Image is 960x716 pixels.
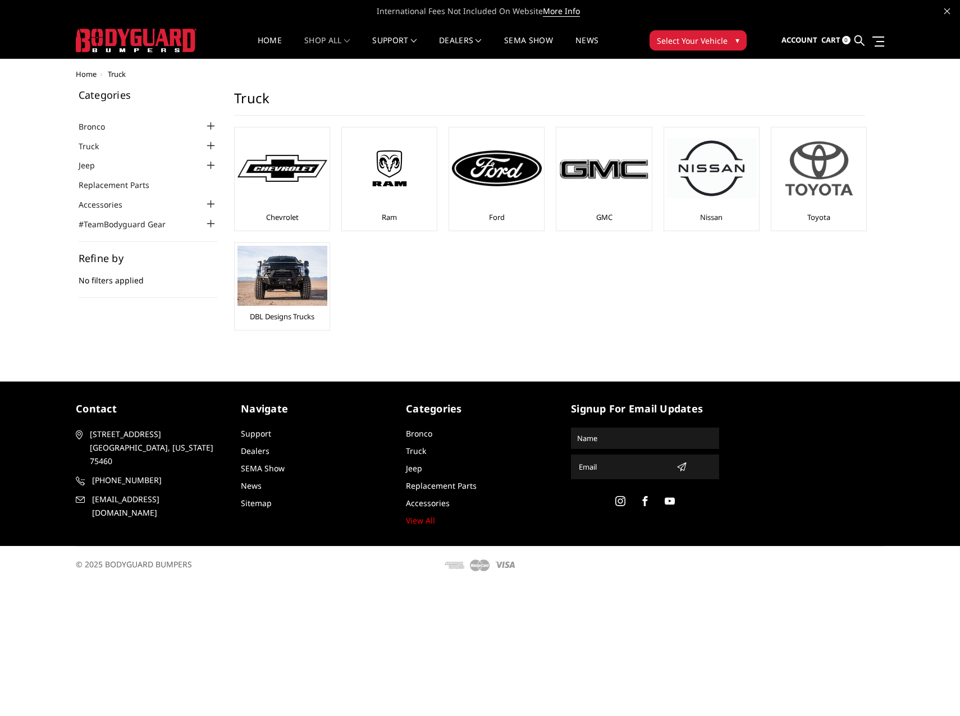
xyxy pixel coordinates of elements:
[372,36,417,58] a: Support
[79,140,113,152] a: Truck
[79,253,218,263] h5: Refine by
[76,69,97,79] a: Home
[406,446,426,456] a: Truck
[79,159,109,171] a: Jeep
[842,36,851,44] span: 0
[406,463,422,474] a: Jeep
[241,428,271,439] a: Support
[304,36,350,58] a: shop all
[108,69,126,79] span: Truck
[489,212,505,222] a: Ford
[79,253,218,298] div: No filters applied
[575,36,598,58] a: News
[90,428,220,468] span: [STREET_ADDRESS] [GEOGRAPHIC_DATA], [US_STATE] 75460
[76,559,192,570] span: © 2025 BODYGUARD BUMPERS
[92,493,222,520] span: [EMAIL_ADDRESS][DOMAIN_NAME]
[571,401,719,416] h5: signup for email updates
[406,498,450,508] a: Accessories
[700,212,723,222] a: Nissan
[650,30,747,51] button: Select Your Vehicle
[735,34,739,46] span: ▾
[234,90,865,116] h1: Truck
[76,493,224,520] a: [EMAIL_ADDRESS][DOMAIN_NAME]
[657,35,728,47] span: Select Your Vehicle
[241,446,269,456] a: Dealers
[596,212,612,222] a: GMC
[79,179,163,191] a: Replacement Parts
[79,218,180,230] a: #TeamBodyguard Gear
[382,212,397,222] a: Ram
[241,498,272,508] a: Sitemap
[781,35,817,45] span: Account
[439,36,482,58] a: Dealers
[76,474,224,487] a: [PHONE_NUMBER]
[406,428,432,439] a: Bronco
[241,463,285,474] a: SEMA Show
[79,121,119,132] a: Bronco
[92,474,222,487] span: [PHONE_NUMBER]
[241,480,262,491] a: News
[76,401,224,416] h5: contact
[574,458,672,476] input: Email
[79,90,218,100] h5: Categories
[573,429,717,447] input: Name
[821,25,851,56] a: Cart 0
[821,35,840,45] span: Cart
[406,480,477,491] a: Replacement Parts
[781,25,817,56] a: Account
[76,29,196,52] img: BODYGUARD BUMPERS
[241,401,389,416] h5: Navigate
[266,212,299,222] a: Chevrolet
[543,6,580,17] a: More Info
[406,401,554,416] h5: Categories
[250,311,314,322] a: DBL Designs Trucks
[258,36,282,58] a: Home
[807,212,830,222] a: Toyota
[79,199,136,210] a: Accessories
[406,515,435,526] a: View All
[504,36,553,58] a: SEMA Show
